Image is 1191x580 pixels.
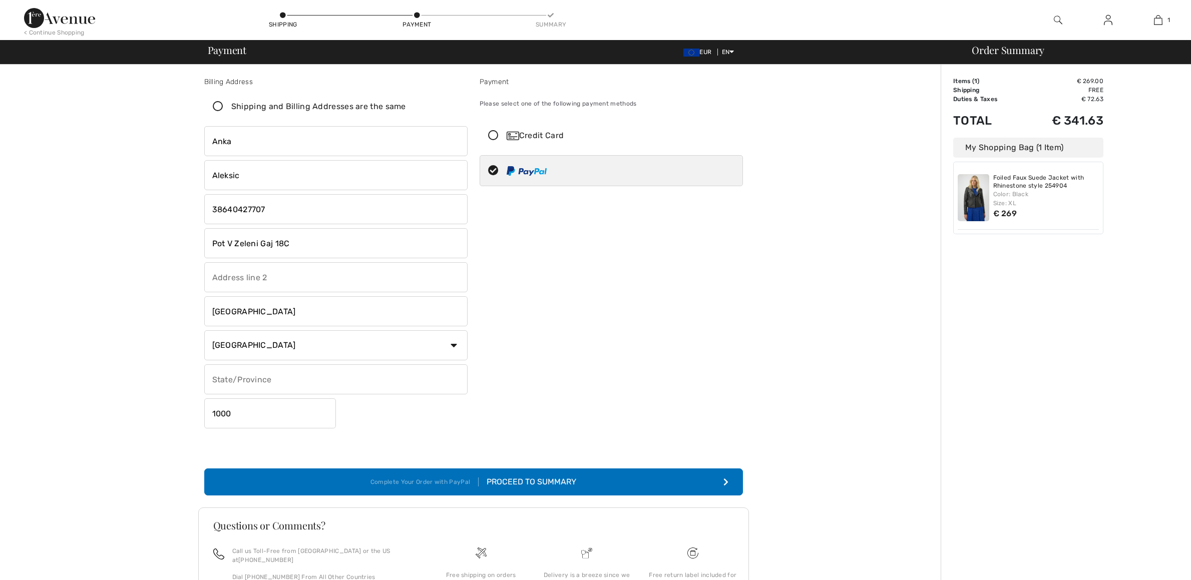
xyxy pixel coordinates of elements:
[204,364,468,394] input: State/Province
[204,77,468,87] div: Billing Address
[1104,14,1112,26] img: My Info
[208,45,246,55] span: Payment
[479,476,576,488] div: Proceed to Summary
[581,547,592,558] img: Delivery is a breeze since we pay the duties!
[231,101,406,113] div: Shipping and Billing Addresses are the same
[204,126,468,156] input: First name
[204,296,468,326] input: City
[683,49,715,56] span: EUR
[204,262,468,292] input: Address line 2
[204,228,468,258] input: Address line 1
[1096,14,1120,27] a: Sign In
[953,138,1103,158] div: My Shopping Bag (1 Item)
[960,45,1185,55] div: Order Summary
[24,28,85,37] div: < Continue Shopping
[507,130,736,142] div: Credit Card
[213,520,734,530] h3: Questions or Comments?
[476,547,487,558] img: Free shipping on orders over &#8364;130
[683,49,699,57] img: Euro
[953,86,1022,95] td: Shipping
[232,546,416,564] p: Call us Toll-Free from [GEOGRAPHIC_DATA] or the US at
[953,95,1022,104] td: Duties & Taxes
[722,49,734,56] span: EN
[402,20,432,29] div: Payment
[268,20,298,29] div: Shipping
[1022,86,1103,95] td: Free
[204,160,468,190] input: Last name
[993,174,1099,190] a: Foiled Faux Suede Jacket with Rhinestone style 254904
[204,468,743,495] button: Complete Your Order with PayPal Proceed to Summary
[507,132,519,140] img: Credit Card
[536,20,566,29] div: Summary
[480,77,743,87] div: Payment
[480,91,743,116] div: Please select one of the following payment methods
[993,209,1017,218] span: € 269
[1154,14,1162,26] img: My Bag
[687,547,698,558] img: Free shipping on orders over &#8364;130
[1022,95,1103,104] td: € 72.63
[1167,16,1170,25] span: 1
[204,194,468,224] input: Mobile
[204,398,336,428] input: Zip/Postal Code
[953,104,1022,138] td: Total
[1022,77,1103,86] td: € 269.00
[993,190,1099,208] div: Color: Black Size: XL
[1054,14,1062,26] img: search the website
[238,556,293,563] a: [PHONE_NUMBER]
[213,548,224,559] img: call
[953,77,1022,86] td: Items ( )
[1133,14,1182,26] a: 1
[958,174,989,221] img: Foiled Faux Suede Jacket with Rhinestone style 254904
[1022,104,1103,138] td: € 341.63
[370,477,479,486] div: Complete Your Order with PayPal
[974,78,977,85] span: 1
[24,8,95,28] img: 1ère Avenue
[507,166,547,176] img: PayPal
